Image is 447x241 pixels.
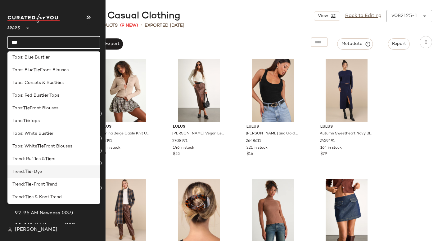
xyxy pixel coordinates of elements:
[7,227,12,232] img: svg%3e
[12,54,43,61] span: Tops: Blue Bus
[341,41,369,47] span: Metadata
[314,11,340,21] button: View
[320,145,342,151] span: 164 in stock
[46,130,52,137] b: tie
[12,67,34,73] span: Tops: Blue
[173,145,194,151] span: 146 in stock
[23,118,30,124] b: Tie
[173,151,180,157] span: $55
[168,59,230,122] img: 2708971_02_fullbody_2025-08-18.jpg
[320,151,327,157] span: $79
[246,151,253,157] span: $16
[12,194,25,200] span: Trend:
[172,131,225,137] span: [PERSON_NAME] Vegan Leather High-Rise Midi Skirt
[141,22,142,29] span: •
[172,138,187,144] span: 2708971
[41,92,47,99] b: tie
[12,105,23,112] span: Tops:
[25,169,31,175] b: Tie
[31,194,62,200] span: s & Knot Trend
[7,21,20,32] span: Lulus
[12,130,46,137] span: Tops: White Bus
[25,194,31,200] b: Tie
[145,22,184,29] p: Exported [DATE]
[34,67,40,73] b: Tie
[320,131,372,137] span: Autumn Sweetheart Navy Blue Waffle Knit Two-Piece Sweater Dress
[63,222,76,229] span: (298)
[120,22,138,29] span: (9 New)
[345,12,382,20] a: Back to Editing
[15,226,57,234] span: [PERSON_NAME]
[45,156,52,162] b: Tie
[15,222,63,229] span: 9.8-9.12 AM Newness
[12,92,41,99] span: Tops: Red Bus
[101,38,123,50] button: Export
[246,145,268,151] span: 221 in stock
[173,124,225,130] span: Lulus
[23,105,30,112] b: Tie
[12,156,45,162] span: Trend: Ruffles &
[30,118,40,124] span: Tops
[40,10,180,22] div: Trend: Smart Casual Clothing
[31,181,57,188] span: -Front Trend
[37,143,44,150] b: Tie
[391,12,417,20] div: v082125-1
[98,131,151,137] span: Palmina Beige Cable Knit Collared Zip-Up Cardigan Sweater
[47,92,59,99] span: r Tops
[12,181,25,188] span: Trend:
[60,80,64,86] span: rs
[48,54,50,61] span: r
[31,169,42,175] span: -Dye
[44,143,72,150] span: Front Blouses
[246,124,299,130] span: Lulus
[12,118,23,124] span: Tops:
[320,124,373,130] span: Lulus
[99,124,151,130] span: Lulus
[12,143,37,150] span: Tops: White
[25,181,31,188] b: Tie
[392,42,406,46] span: Report
[315,59,378,122] img: 12063461_2459491.jpg
[317,14,328,19] span: View
[12,169,25,175] span: Trend:
[30,105,58,112] span: Front Blouses
[61,210,73,217] span: (337)
[105,42,119,46] span: Export
[99,145,120,151] span: 252 in stock
[7,14,60,23] img: cfy_white_logo.C9jOOHJF.svg
[52,156,55,162] span: rs
[242,59,304,122] img: 12523301_2648611.jpg
[43,54,48,61] b: tie
[320,138,335,144] span: 2459491
[40,67,69,73] span: Front Blouses
[54,80,60,86] b: tie
[12,80,54,86] span: Tops: Corsets & Bus
[246,138,261,144] span: 2648611
[246,131,298,137] span: [PERSON_NAME] and Gold Oval Buckle Belt
[337,38,373,50] button: Metadata
[15,210,61,217] span: 9.2-9.5 AM Newness
[52,130,53,137] span: r
[388,38,410,50] button: Report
